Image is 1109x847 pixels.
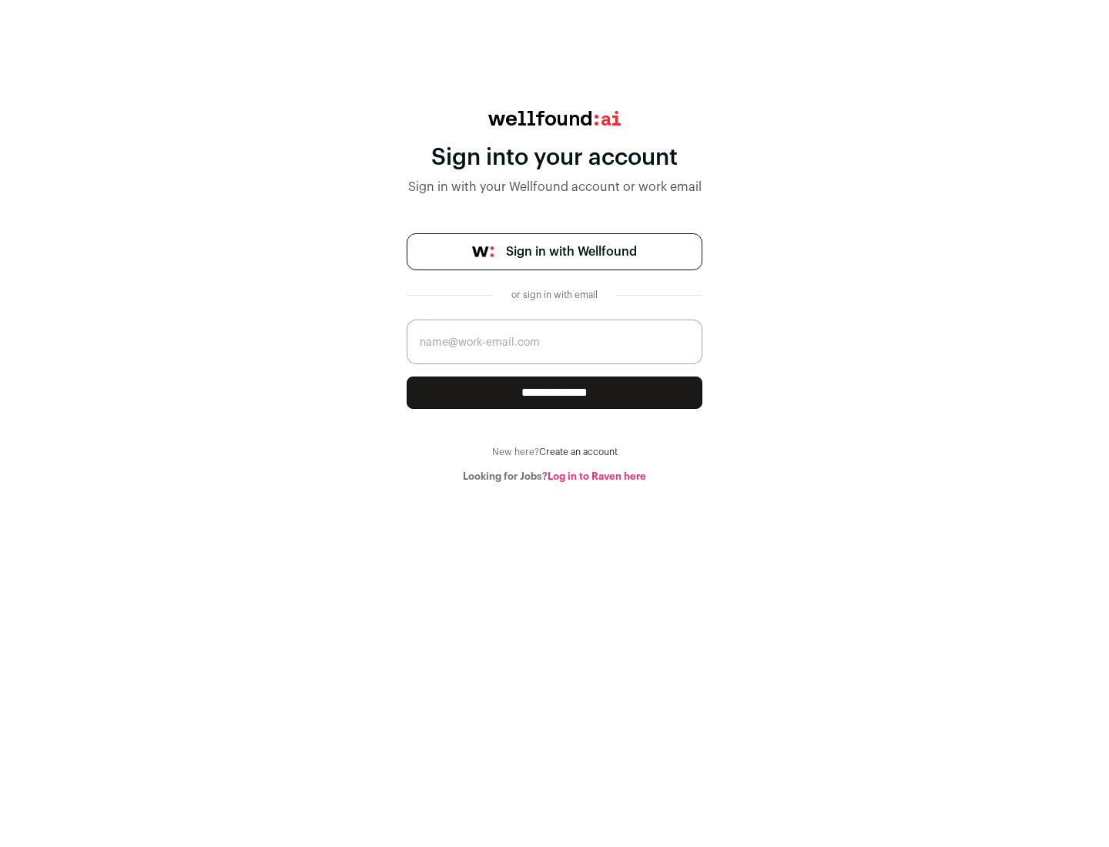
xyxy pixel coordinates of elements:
[488,111,621,126] img: wellfound:ai
[539,447,618,457] a: Create an account
[407,320,702,364] input: name@work-email.com
[505,289,604,301] div: or sign in with email
[407,178,702,196] div: Sign in with your Wellfound account or work email
[407,233,702,270] a: Sign in with Wellfound
[506,243,637,261] span: Sign in with Wellfound
[472,246,494,257] img: wellfound-symbol-flush-black-fb3c872781a75f747ccb3a119075da62bfe97bd399995f84a933054e44a575c4.png
[407,470,702,483] div: Looking for Jobs?
[407,446,702,458] div: New here?
[407,144,702,172] div: Sign into your account
[548,471,646,481] a: Log in to Raven here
